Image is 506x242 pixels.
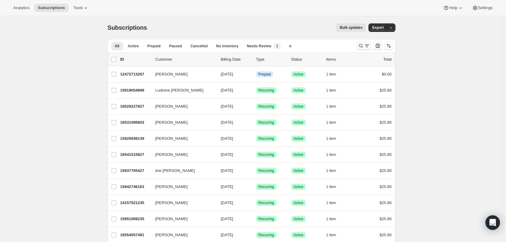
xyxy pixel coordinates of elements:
span: [PERSON_NAME] [155,136,188,142]
span: Recurring [258,168,274,173]
span: 1 item [326,104,336,109]
button: 1 item [326,150,343,159]
button: 1 item [326,70,343,79]
p: 15919054899 [120,87,151,93]
p: Status [291,56,321,62]
span: [DATE] [221,88,233,92]
span: [PERSON_NAME] [155,152,188,158]
span: Recurring [258,200,274,205]
div: Type [256,56,286,62]
span: Active [294,88,304,93]
span: 1 item [326,233,336,237]
div: 15942746163[PERSON_NAME][DATE]SuccessRecurringSuccessActive1 item$25.80 [120,183,392,191]
span: All [115,44,119,49]
p: 16531095603 [120,119,151,126]
span: 1 item [326,72,336,77]
span: [DATE] [221,152,233,157]
button: Analytics [10,4,33,12]
button: Export [368,23,387,32]
span: Recurring [258,104,274,109]
button: Customize table column order and visibility [374,42,382,50]
span: $25.80 [380,168,392,173]
span: Paused [169,44,182,49]
span: [PERSON_NAME] [155,184,188,190]
div: 16531095603[PERSON_NAME][DATE]SuccessRecurringSuccessActive1 item$25.80 [120,118,392,127]
span: 1 item [326,168,336,173]
span: [PERSON_NAME] [155,119,188,126]
span: Recurring [258,217,274,221]
span: 1 item [326,200,336,205]
span: Active [294,184,304,189]
button: line [PERSON_NAME] [152,166,212,176]
span: Analytics [13,5,29,10]
button: Subscriptions [34,4,68,12]
span: Cancelled [191,44,208,49]
div: 15919054899Ludivine [PERSON_NAME][DATE]SuccessRecurringSuccessActive1 item$25.80 [120,86,392,95]
span: [DATE] [221,120,233,125]
button: Search and filter results [357,42,371,50]
button: 1 item [326,102,343,111]
span: Settings [478,5,493,10]
button: [PERSON_NAME] [152,198,212,208]
button: [PERSON_NAME] [152,150,212,160]
div: 15951069235[PERSON_NAME][DATE]SuccessRecurringSuccessActive1 item$25.80 [120,215,392,223]
span: [DATE] [221,233,233,237]
button: [PERSON_NAME] [152,230,212,240]
span: Active [294,152,304,157]
p: 12472713267 [120,71,151,77]
span: [DATE] [221,184,233,189]
p: 16529227827 [120,103,151,109]
span: Recurring [258,120,274,125]
span: $25.80 [380,120,392,125]
button: 1 item [326,215,343,223]
span: Recurring [258,88,274,93]
p: 15937765427 [120,168,151,174]
p: ID [120,56,151,62]
span: Active [294,120,304,125]
span: No inventory [216,44,238,49]
button: Bulk updates [336,23,366,32]
div: 16541515827[PERSON_NAME][DATE]SuccessRecurringSuccessActive1 item$25.80 [120,150,392,159]
span: [DATE] [221,136,233,141]
p: 16554557491 [120,232,151,238]
span: Prepaid [147,44,161,49]
span: [DATE] [221,217,233,221]
button: Settings [468,4,496,12]
span: 1 item [326,88,336,93]
span: Recurring [258,233,274,237]
button: Help [439,4,467,12]
span: [PERSON_NAME] [155,71,188,77]
p: Billing Date [221,56,251,62]
button: [PERSON_NAME] [152,69,212,79]
span: [DATE] [221,104,233,109]
span: [DATE] [221,200,233,205]
div: 12472713267[PERSON_NAME][DATE]InfoPrepaidSuccessActive1 item$0.00 [120,70,392,79]
p: 16541515827 [120,152,151,158]
p: 15942746163 [120,184,151,190]
span: Recurring [258,136,274,141]
span: Active [294,217,304,221]
button: [PERSON_NAME] [152,214,212,224]
p: Total [383,56,391,62]
span: [DATE] [221,72,233,76]
span: Ludivine [PERSON_NAME] [155,87,204,93]
span: Active [294,200,304,205]
span: Active [294,168,304,173]
span: Tools [73,5,83,10]
span: [PERSON_NAME] [155,216,188,222]
div: Open Intercom Messenger [485,215,500,230]
span: $0.00 [382,72,392,76]
span: line [PERSON_NAME] [155,168,195,174]
p: Customer [155,56,216,62]
div: 15929049139[PERSON_NAME][DATE]SuccessRecurringSuccessActive1 item$25.80 [120,134,392,143]
span: $25.80 [380,200,392,205]
span: [PERSON_NAME] [155,103,188,109]
button: Tools [70,4,92,12]
span: Prepaid [258,72,271,77]
span: 1 item [326,152,336,157]
span: $25.80 [380,152,392,157]
span: Subscriptions [108,24,147,31]
span: $25.80 [380,233,392,237]
span: $25.80 [380,136,392,141]
span: [PERSON_NAME] [155,200,188,206]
